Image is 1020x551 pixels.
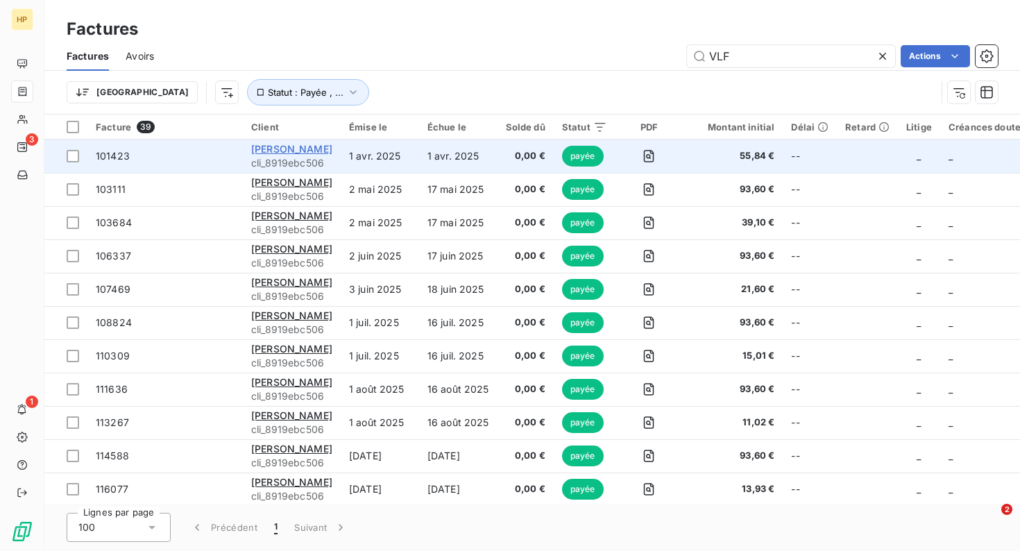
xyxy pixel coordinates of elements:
span: cli_8919ebc506 [251,323,332,337]
span: 93,60 € [691,183,774,196]
td: -- [783,139,837,173]
span: 100 [78,520,95,534]
div: HP [11,8,33,31]
span: 0,00 € [506,249,545,263]
span: [PERSON_NAME] [251,376,332,388]
span: 55,84 € [691,149,774,163]
span: payée [562,412,604,433]
span: 0,00 € [506,216,545,230]
td: [DATE] [341,473,419,506]
span: 0,00 € [506,282,545,296]
span: _ [917,283,921,295]
button: Actions [901,45,970,67]
span: 107469 [96,283,130,295]
span: [PERSON_NAME] [251,176,332,188]
span: payée [562,179,604,200]
span: 0,00 € [506,183,545,196]
span: 93,60 € [691,449,774,463]
span: _ [949,350,953,362]
span: cli_8919ebc506 [251,423,332,436]
span: cli_8919ebc506 [251,389,332,403]
td: 3 juin 2025 [341,273,419,306]
div: Délai [791,121,828,133]
span: _ [949,150,953,162]
td: 1 août 2025 [341,406,419,439]
div: PDF [624,121,674,133]
span: 39,10 € [691,216,774,230]
span: cli_8919ebc506 [251,489,332,503]
span: 111636 [96,383,128,395]
h3: Factures [67,17,138,42]
div: Montant initial [691,121,774,133]
span: Facture [96,121,131,133]
span: [PERSON_NAME] [251,443,332,455]
span: _ [949,416,953,428]
span: _ [949,250,953,262]
span: 1 [274,520,278,534]
td: 1 avr. 2025 [419,139,498,173]
td: -- [783,439,837,473]
span: cli_8919ebc506 [251,456,332,470]
td: -- [783,239,837,273]
span: [PERSON_NAME] [251,210,332,221]
span: _ [917,350,921,362]
span: 106337 [96,250,131,262]
span: 0,00 € [506,382,545,396]
span: _ [949,183,953,195]
input: Rechercher [687,45,895,67]
td: [DATE] [419,473,498,506]
td: 16 juil. 2025 [419,339,498,373]
div: Émise le [349,121,411,133]
span: 1 [26,396,38,408]
span: cli_8919ebc506 [251,356,332,370]
span: 0,00 € [506,149,545,163]
span: _ [917,383,921,395]
span: [PERSON_NAME] [251,476,332,488]
span: 101423 [96,150,130,162]
span: _ [917,450,921,461]
td: 1 août 2025 [341,373,419,406]
span: 0,00 € [506,349,545,363]
td: -- [783,339,837,373]
td: -- [783,273,837,306]
td: -- [783,406,837,439]
td: -- [783,473,837,506]
span: _ [917,217,921,228]
span: 3 [26,133,38,146]
span: payée [562,312,604,333]
span: 11,02 € [691,416,774,430]
button: 1 [266,513,286,542]
span: cli_8919ebc506 [251,189,332,203]
span: payée [562,146,604,167]
span: 93,60 € [691,316,774,330]
button: Suivant [286,513,356,542]
span: 39 [137,121,155,133]
span: _ [949,483,953,495]
button: [GEOGRAPHIC_DATA] [67,81,198,103]
div: Échue le [427,121,489,133]
span: Statut : Payée , ... [268,87,343,98]
span: [PERSON_NAME] [251,409,332,421]
span: payée [562,379,604,400]
span: Factures [67,49,109,63]
div: Client [251,121,332,133]
span: cli_8919ebc506 [251,289,332,303]
span: _ [917,183,921,195]
button: Statut : Payée , ... [247,79,369,105]
button: Précédent [182,513,266,542]
span: _ [949,283,953,295]
span: cli_8919ebc506 [251,256,332,270]
td: 1 juil. 2025 [341,306,419,339]
td: [DATE] [419,439,498,473]
span: payée [562,246,604,266]
span: payée [562,212,604,233]
span: payée [562,479,604,500]
span: 2 [1001,504,1012,515]
span: cli_8919ebc506 [251,156,332,170]
span: payée [562,446,604,466]
td: -- [783,306,837,339]
div: Litige [906,121,932,133]
span: [PERSON_NAME] [251,343,332,355]
div: Retard [845,121,890,133]
span: [PERSON_NAME] [251,143,332,155]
